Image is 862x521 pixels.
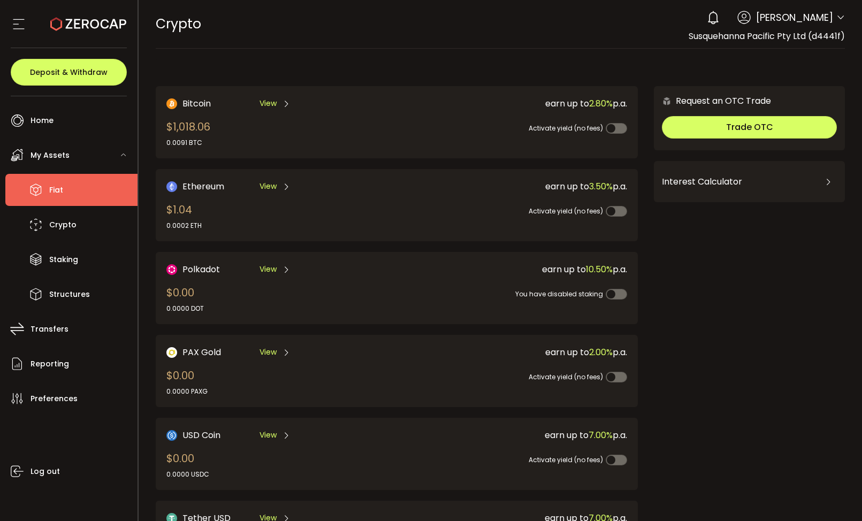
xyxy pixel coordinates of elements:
span: Activate yield (no fees) [529,124,603,133]
span: Deposit & Withdraw [30,68,108,76]
span: Reporting [30,356,69,372]
span: Structures [49,287,90,302]
div: Interest Calculator [662,169,837,195]
div: earn up to p.a. [395,97,627,110]
div: 0.0000 USDC [166,470,209,479]
span: View [260,98,277,109]
span: Transfers [30,321,68,337]
span: Staking [49,252,78,267]
span: Crypto [156,14,201,33]
span: 7.00% [589,429,613,441]
img: PAX Gold [166,347,177,358]
span: Ethereum [182,180,224,193]
div: earn up to p.a. [395,263,627,276]
span: View [260,181,277,192]
span: Bitcoin [182,97,211,110]
div: 0.0091 BTC [166,138,210,148]
img: DOT [166,264,177,275]
span: 2.80% [589,97,613,110]
div: earn up to p.a. [395,428,627,442]
span: USD Coin [182,428,220,442]
span: Preferences [30,391,78,407]
span: View [260,264,277,275]
div: earn up to p.a. [395,180,627,193]
span: Susquehanna Pacific Pty Ltd (d4441f) [689,30,845,42]
iframe: Chat Widget [808,470,862,521]
span: View [260,347,277,358]
button: Deposit & Withdraw [11,59,127,86]
div: 0.0002 ETH [166,221,202,231]
div: Request an OTC Trade [654,94,771,108]
span: You have disabled staking [515,289,603,298]
span: View [260,430,277,441]
img: Bitcoin [166,98,177,109]
span: [PERSON_NAME] [756,10,833,25]
span: My Assets [30,148,70,163]
span: Activate yield (no fees) [529,372,603,381]
span: Trade OTC [726,121,773,133]
span: Log out [30,464,60,479]
button: Trade OTC [662,116,837,139]
div: $1.04 [166,202,202,231]
span: Crypto [49,217,77,233]
span: Fiat [49,182,63,198]
span: Activate yield (no fees) [529,455,603,464]
div: 0.0000 DOT [166,304,204,313]
span: Home [30,113,54,128]
span: 3.50% [589,180,613,193]
img: USD Coin [166,430,177,441]
div: earn up to p.a. [395,346,627,359]
img: 6nGpN7MZ9FLuBP83NiajKbTRY4UzlzQtBKtCrLLspmCkSvCZHBKvY3NxgQaT5JnOQREvtQ257bXeeSTueZfAPizblJ+Fe8JwA... [662,96,672,106]
div: $1,018.06 [166,119,210,148]
div: $0.00 [166,367,208,396]
div: $0.00 [166,450,209,479]
span: 10.50% [586,263,613,275]
span: Polkadot [182,263,220,276]
div: 0.0000 PAXG [166,387,208,396]
div: $0.00 [166,285,204,313]
span: PAX Gold [182,346,221,359]
span: Activate yield (no fees) [529,206,603,216]
span: 2.00% [589,346,613,358]
img: Ethereum [166,181,177,192]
